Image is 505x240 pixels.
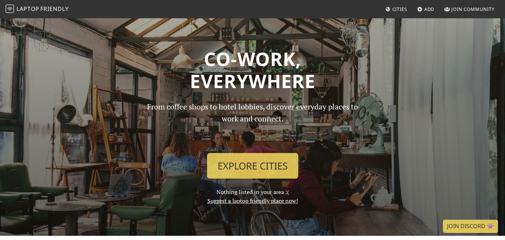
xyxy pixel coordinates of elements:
[392,6,407,12] span: Cities
[141,101,364,147] p: From coffee shops to hotel lobbies, discover everyday places to work and connect.
[40,5,68,13] span: Friendly
[414,3,437,15] a: Add
[443,220,498,233] a: Join Discord 👾
[451,6,494,12] span: Join Community
[25,48,480,92] h1: Co-work, Everywhere
[207,153,298,179] a: Explore Cities
[424,6,434,12] span: Add
[383,3,410,15] a: Cities
[6,3,69,15] a: LaptopFriendly LaptopFriendly
[441,3,497,15] a: Join Community
[16,5,39,13] span: Laptop
[207,197,298,205] a: Suggest a laptop friendly place now!
[6,5,14,13] img: LaptopFriendly
[137,101,368,206] div: Nothing listed in your area :(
